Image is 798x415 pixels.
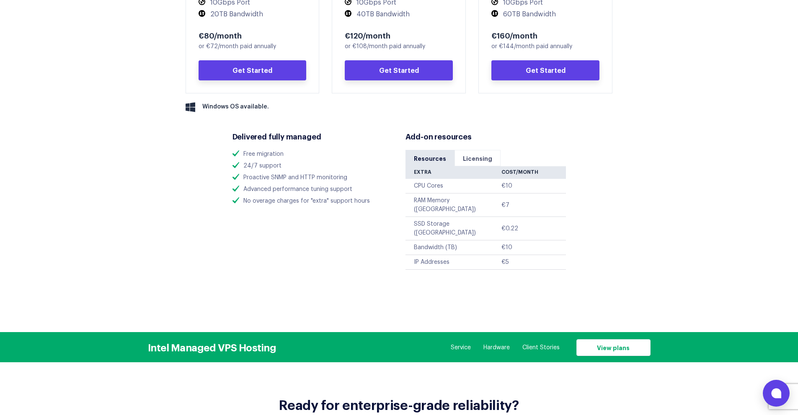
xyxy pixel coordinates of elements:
[491,30,599,40] div: €160/month
[405,166,502,179] th: Extra
[405,131,566,142] h3: Add-on resources
[522,343,560,352] a: Client Stories
[405,255,502,270] td: IP Addresses
[501,240,566,255] td: €10
[501,193,566,217] td: €7
[405,150,455,166] a: Resources
[501,166,566,179] th: Cost/Month
[199,60,307,80] a: Get Started
[345,42,453,51] div: or €108/month paid annually
[491,10,599,19] li: 60TB Bandwidth
[232,173,393,182] li: Proactive SNMP and HTTP monitoring
[199,10,307,19] li: 20TB Bandwidth
[576,339,651,356] a: View plans
[455,150,501,166] a: Licensing
[202,103,269,111] span: Windows OS available.
[236,396,563,412] h2: Ready for enterprise-grade reliability?
[763,380,790,407] button: Open chat window
[501,255,566,270] td: €5
[232,150,393,159] li: Free migration
[483,343,510,352] a: Hardware
[405,193,502,217] td: RAM Memory ([GEOGRAPHIC_DATA])
[451,343,471,352] a: Service
[501,217,566,240] td: €0.22
[405,240,502,255] td: Bandwidth (TB)
[501,179,566,193] td: €10
[148,341,276,353] h3: Intel Managed VPS Hosting
[345,60,453,80] a: Get Started
[345,30,453,40] div: €120/month
[491,60,599,80] a: Get Started
[232,131,393,142] h3: Delivered fully managed
[345,10,453,19] li: 40TB Bandwidth
[199,30,307,40] div: €80/month
[199,42,307,51] div: or €72/month paid annually
[405,217,502,240] td: SSD Storage ([GEOGRAPHIC_DATA])
[405,179,502,193] td: CPU Cores
[232,185,393,194] li: Advanced performance tuning support
[232,197,393,206] li: No overage charges for "extra" support hours
[232,162,393,170] li: 24/7 support
[491,42,599,51] div: or €144/month paid annually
